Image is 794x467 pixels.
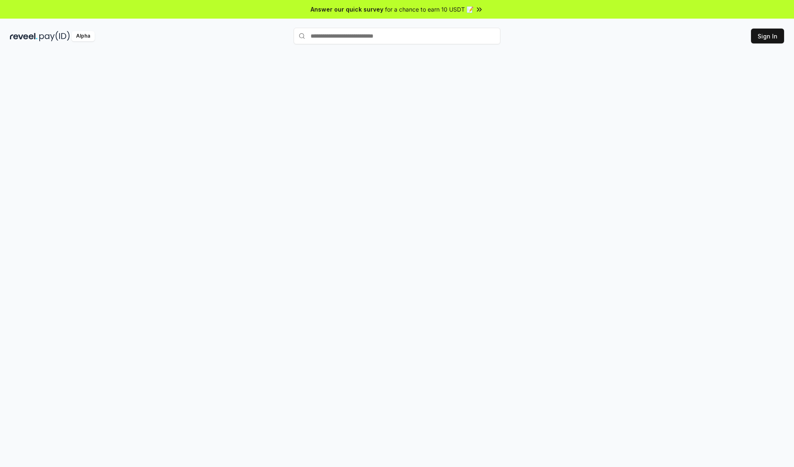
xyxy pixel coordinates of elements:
button: Sign In [751,29,784,43]
div: Alpha [72,31,95,41]
span: Answer our quick survey [311,5,383,14]
img: pay_id [39,31,70,41]
span: for a chance to earn 10 USDT 📝 [385,5,474,14]
img: reveel_dark [10,31,38,41]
